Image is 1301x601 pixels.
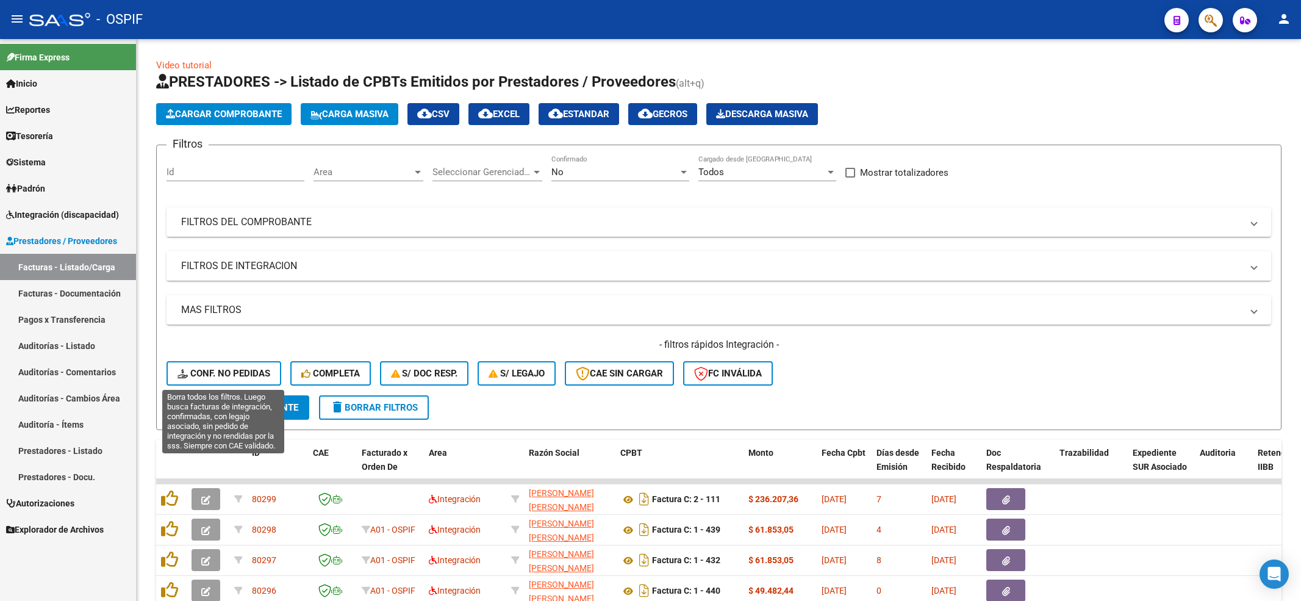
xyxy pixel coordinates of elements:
datatable-header-cell: Auditoria [1195,440,1253,494]
button: Cargar Comprobante [156,103,292,125]
datatable-header-cell: Facturado x Orden De [357,440,424,494]
span: Area [429,448,447,458]
span: [DATE] [822,525,847,534]
span: Trazabilidad [1059,448,1109,458]
span: PRESTADORES -> Listado de CPBTs Emitidos por Prestadores / Proveedores [156,73,676,90]
span: 80297 [252,555,276,565]
datatable-header-cell: ID [247,440,308,494]
span: 8 [876,555,881,565]
strong: $ 236.207,36 [748,494,798,504]
span: Cargar Comprobante [166,109,282,120]
span: Padrón [6,182,45,195]
span: Firma Express [6,51,70,64]
span: 4 [876,525,881,534]
span: [DATE] [822,586,847,596]
button: Estandar [539,103,619,125]
mat-icon: menu [10,12,24,26]
strong: $ 61.853,05 [748,525,794,534]
span: Carga Masiva [310,109,389,120]
mat-panel-title: FILTROS DEL COMPROBANTE [181,215,1242,229]
span: Fecha Cpbt [822,448,866,458]
mat-icon: cloud_download [417,106,432,121]
span: [DATE] [931,525,956,534]
mat-panel-title: MAS FILTROS [181,303,1242,317]
span: Integración [429,494,481,504]
strong: Factura C: 2 - 111 [652,495,720,505]
mat-expansion-panel-header: FILTROS DE INTEGRACION [167,251,1271,281]
button: Buscar Comprobante [167,395,309,420]
datatable-header-cell: CAE [308,440,357,494]
mat-icon: cloud_download [478,106,493,121]
span: CPBT [620,448,642,458]
span: 80296 [252,586,276,596]
span: Expediente SUR Asociado [1133,448,1187,472]
datatable-header-cell: Area [424,440,506,494]
span: Retencion IIBB [1258,448,1297,472]
button: CSV [407,103,459,125]
span: Autorizaciones [6,497,74,510]
span: Monto [748,448,773,458]
span: Prestadores / Proveedores [6,234,117,248]
datatable-header-cell: Fecha Cpbt [817,440,872,494]
i: Descargar documento [636,581,652,600]
datatable-header-cell: Expediente SUR Asociado [1128,440,1195,494]
span: S/ legajo [489,368,545,379]
mat-icon: search [177,400,192,414]
strong: Factura C: 1 - 432 [652,556,720,566]
strong: Factura C: 1 - 440 [652,586,720,596]
span: Conf. no pedidas [177,368,270,379]
mat-icon: person [1277,12,1291,26]
span: Integración [429,586,481,596]
datatable-header-cell: CPBT [615,440,744,494]
button: Carga Masiva [301,103,398,125]
datatable-header-cell: Trazabilidad [1055,440,1128,494]
span: Auditoria [1200,448,1236,458]
i: Descargar documento [636,489,652,509]
span: Inicio [6,77,37,90]
span: 80298 [252,525,276,534]
datatable-header-cell: Días desde Emisión [872,440,926,494]
h4: - filtros rápidos Integración - [167,338,1271,351]
strong: Factura C: 1 - 439 [652,525,720,535]
span: Todos [698,167,724,178]
span: A01 - OSPIF [370,555,415,565]
span: Gecros [638,109,687,120]
datatable-header-cell: Monto [744,440,817,494]
button: Descarga Masiva [706,103,818,125]
span: [PERSON_NAME] [PERSON_NAME] [PERSON_NAME] [529,488,594,526]
button: Completa [290,361,371,386]
span: Integración [429,525,481,534]
span: [DATE] [931,494,956,504]
strong: $ 61.853,05 [748,555,794,565]
span: [DATE] [822,494,847,504]
span: Borrar Filtros [330,402,418,413]
datatable-header-cell: Doc Respaldatoria [981,440,1055,494]
span: Sistema [6,156,46,169]
mat-icon: cloud_download [638,106,653,121]
span: FC Inválida [694,368,762,379]
span: A01 - OSPIF [370,525,415,534]
mat-expansion-panel-header: MAS FILTROS [167,295,1271,325]
span: Reportes [6,103,50,117]
span: Integración (discapacidad) [6,208,119,221]
span: [PERSON_NAME] [PERSON_NAME] [PERSON_NAME] [529,549,594,587]
button: S/ legajo [478,361,556,386]
button: Conf. no pedidas [167,361,281,386]
div: Open Intercom Messenger [1260,560,1289,589]
h3: Filtros [167,135,209,153]
span: Facturado x Orden De [362,448,407,472]
span: Buscar Comprobante [177,402,298,413]
button: Gecros [628,103,697,125]
span: Integración [429,555,481,565]
span: Estandar [548,109,609,120]
span: [PERSON_NAME] [PERSON_NAME] [PERSON_NAME] [529,519,594,556]
span: No [551,167,564,178]
span: A01 - OSPIF [370,586,415,596]
span: [DATE] [931,555,956,565]
span: Días desde Emisión [876,448,919,472]
button: CAE SIN CARGAR [565,361,674,386]
datatable-header-cell: Razón Social [524,440,615,494]
span: CAE [313,448,329,458]
button: S/ Doc Resp. [380,361,469,386]
span: CSV [417,109,450,120]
